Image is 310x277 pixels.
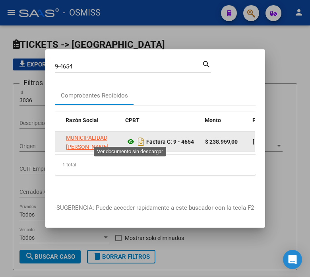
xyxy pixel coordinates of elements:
datatable-header-cell: Monto [201,112,249,147]
span: [DATE] [253,138,269,145]
span: Monto [205,117,221,123]
div: Open Intercom Messenger [283,250,302,269]
span: CPBT [125,117,139,123]
span: Razón Social [66,117,99,123]
mat-icon: search [202,59,211,68]
datatable-header-cell: CPBT [122,112,201,147]
p: -SUGERENCIA: Puede acceder rapidamente a este buscador con la tecla F2- [55,203,256,213]
datatable-header-cell: Fecha Cpbt [249,112,285,147]
span: Fecha Cpbt [252,117,281,123]
strong: $ 238.959,00 [205,138,238,145]
datatable-header-cell: Razón Social [62,112,122,147]
div: 30999074843 [66,133,119,150]
i: Descargar documento [136,135,146,148]
strong: Factura C: 9 - 4654 [146,138,194,145]
div: 1 total [55,155,256,175]
span: MUNICIPALIDAD [PERSON_NAME][GEOGRAPHIC_DATA] [66,135,120,159]
div: Comprobantes Recibidos [61,91,128,100]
